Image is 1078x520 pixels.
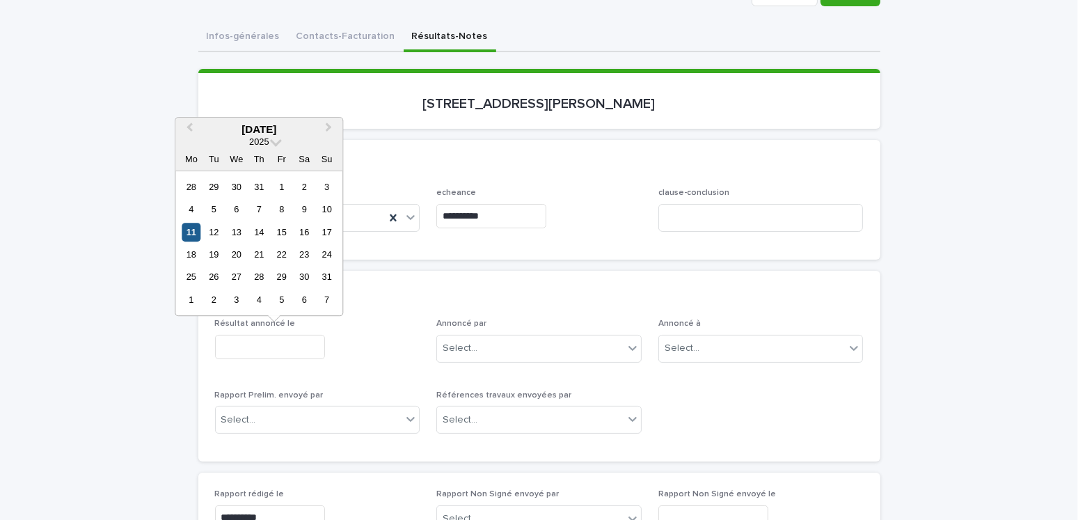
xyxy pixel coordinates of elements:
div: Choose Monday, 1 September 2025 [182,290,200,309]
div: Choose Saturday, 23 August 2025 [295,245,314,264]
div: Sa [295,150,314,168]
div: Choose Friday, 8 August 2025 [272,200,291,219]
button: Contacts-Facturation [288,23,404,52]
span: Rapport Non Signé envoyé le [658,490,776,498]
div: Choose Saturday, 2 August 2025 [295,178,314,196]
div: Choose Friday, 1 August 2025 [272,178,291,196]
div: Choose Sunday, 3 August 2025 [317,178,336,196]
div: Choose Monday, 28 July 2025 [182,178,200,196]
div: Choose Sunday, 24 August 2025 [317,245,336,264]
div: We [227,150,246,168]
div: Choose Tuesday, 12 August 2025 [205,223,223,242]
button: Next Month [319,119,341,141]
div: month 2025-08 [180,175,338,311]
div: Su [317,150,336,168]
div: Choose Tuesday, 5 August 2025 [205,200,223,219]
div: Select... [665,341,699,356]
button: Infos-générales [198,23,288,52]
div: [DATE] [175,123,342,136]
span: Annoncé à [658,320,701,328]
div: Choose Sunday, 7 September 2025 [317,290,336,309]
div: Choose Wednesday, 3 September 2025 [227,290,246,309]
div: Choose Saturday, 6 September 2025 [295,290,314,309]
div: Choose Sunday, 10 August 2025 [317,200,336,219]
div: Choose Thursday, 7 August 2025 [250,200,269,219]
div: Choose Monday, 4 August 2025 [182,200,200,219]
div: Choose Saturday, 9 August 2025 [295,200,314,219]
div: Choose Tuesday, 2 September 2025 [205,290,223,309]
span: Références travaux envoyées par [436,391,571,400]
div: Choose Friday, 22 August 2025 [272,245,291,264]
div: Choose Friday, 5 September 2025 [272,290,291,309]
div: Choose Friday, 15 August 2025 [272,223,291,242]
div: Choose Thursday, 21 August 2025 [250,245,269,264]
span: Rapport rédigé le [215,490,285,498]
div: Choose Wednesday, 30 July 2025 [227,178,246,196]
div: Choose Tuesday, 26 August 2025 [205,268,223,287]
div: Mo [182,150,200,168]
div: Th [250,150,269,168]
div: Tu [205,150,223,168]
div: Choose Saturday, 16 August 2025 [295,223,314,242]
div: Choose Sunday, 31 August 2025 [317,268,336,287]
div: Choose Thursday, 28 August 2025 [250,268,269,287]
div: Choose Saturday, 30 August 2025 [295,268,314,287]
div: Choose Thursday, 4 September 2025 [250,290,269,309]
div: Choose Wednesday, 13 August 2025 [227,223,246,242]
div: Choose Thursday, 31 July 2025 [250,178,269,196]
div: Choose Wednesday, 6 August 2025 [227,200,246,219]
div: Select... [443,341,477,356]
span: Annoncé par [436,320,486,328]
div: Choose Monday, 25 August 2025 [182,268,200,287]
p: [STREET_ADDRESS][PERSON_NAME] [215,95,864,112]
span: Rapport Prelim. envoyé par [215,391,324,400]
div: Choose Wednesday, 27 August 2025 [227,268,246,287]
div: Choose Wednesday, 20 August 2025 [227,245,246,264]
div: Choose Monday, 11 August 2025 [182,223,200,242]
div: Choose Tuesday, 29 July 2025 [205,178,223,196]
div: Select... [443,413,477,427]
button: Previous Month [177,119,199,141]
div: Choose Friday, 29 August 2025 [272,268,291,287]
div: Choose Monday, 18 August 2025 [182,245,200,264]
div: Fr [272,150,291,168]
span: clause-conclusion [658,189,729,197]
div: Choose Tuesday, 19 August 2025 [205,245,223,264]
span: Rapport Non Signé envoyé par [436,490,559,498]
div: Choose Sunday, 17 August 2025 [317,223,336,242]
button: Résultats-Notes [404,23,496,52]
span: 2025 [249,136,269,147]
div: Choose Thursday, 14 August 2025 [250,223,269,242]
span: echeance [436,189,476,197]
div: Select... [221,413,256,427]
